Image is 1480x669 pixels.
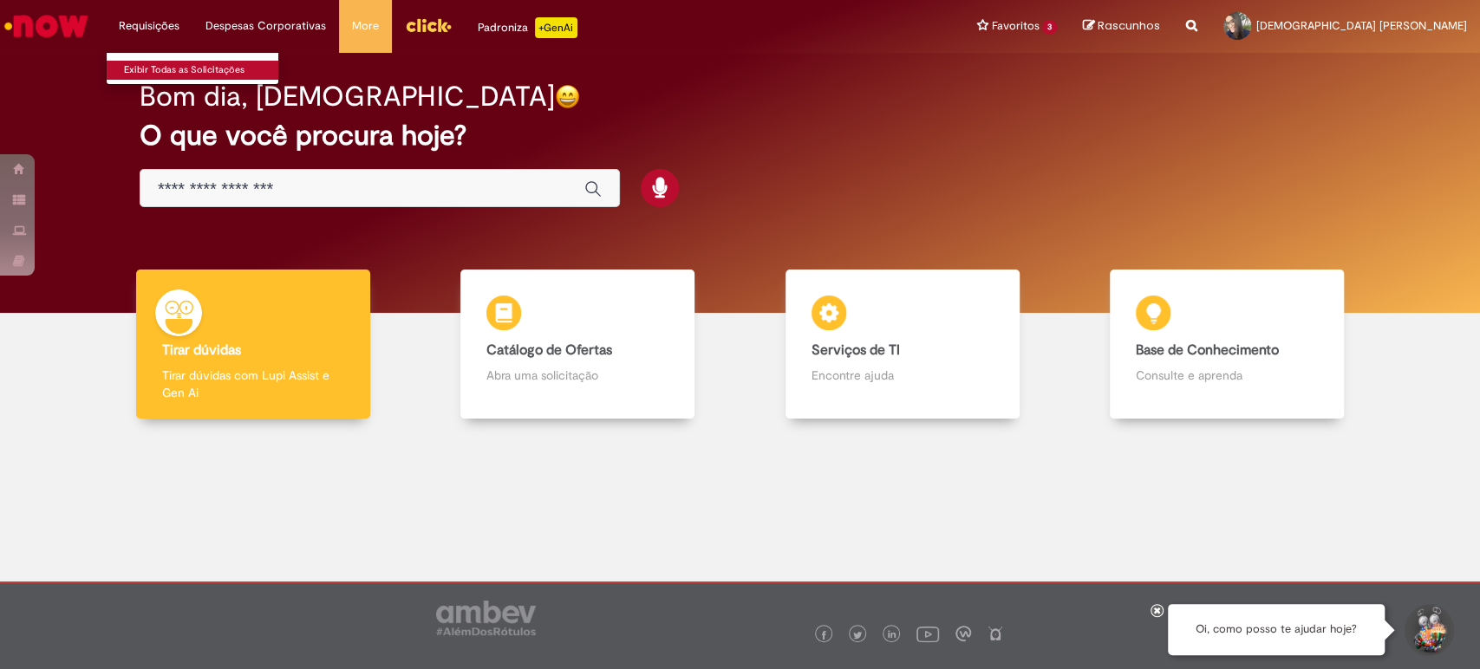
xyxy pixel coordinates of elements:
span: Rascunhos [1098,17,1160,34]
ul: Requisições [106,52,279,85]
img: logo_footer_naosei.png [988,626,1003,641]
img: logo_footer_facebook.png [819,631,828,640]
a: Exibir Todas as Solicitações [107,61,297,80]
p: Encontre ajuda [812,367,994,384]
div: Padroniza [478,17,577,38]
img: logo_footer_ambev_rotulo_gray.png [436,601,536,635]
img: logo_footer_workplace.png [955,626,971,641]
b: Serviços de TI [812,341,900,359]
img: click_logo_yellow_360x200.png [405,12,452,38]
a: Base de Conhecimento Consulte e aprenda [1065,270,1389,419]
p: Abra uma solicitação [486,367,668,384]
button: Iniciar Conversa de Suporte [1402,604,1454,656]
p: Consulte e aprenda [1136,367,1318,384]
a: Tirar dúvidas Tirar dúvidas com Lupi Assist e Gen Ai [91,270,415,419]
span: 3 [1042,20,1057,35]
a: Catálogo de Ofertas Abra uma solicitação [415,270,740,419]
b: Base de Conhecimento [1136,341,1279,359]
span: [DEMOGRAPHIC_DATA] [PERSON_NAME] [1256,18,1467,33]
span: Favoritos [991,17,1039,35]
h2: O que você procura hoje? [140,120,1340,151]
a: Serviços de TI Encontre ajuda [740,270,1065,419]
b: Catálogo de Ofertas [486,341,612,359]
p: Tirar dúvidas com Lupi Assist e Gen Ai [162,367,344,401]
span: Despesas Corporativas [205,17,326,35]
b: Tirar dúvidas [162,341,241,359]
a: Rascunhos [1083,18,1160,35]
img: logo_footer_youtube.png [916,622,939,645]
p: +GenAi [535,17,577,38]
img: happy-face.png [555,84,580,109]
div: Oi, como posso te ajudar hoje? [1168,604,1385,655]
h2: Bom dia, [DEMOGRAPHIC_DATA] [140,81,555,112]
img: ServiceNow [2,9,91,43]
span: More [352,17,379,35]
img: logo_footer_linkedin.png [888,630,896,640]
span: Requisições [119,17,179,35]
img: logo_footer_twitter.png [853,631,862,640]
